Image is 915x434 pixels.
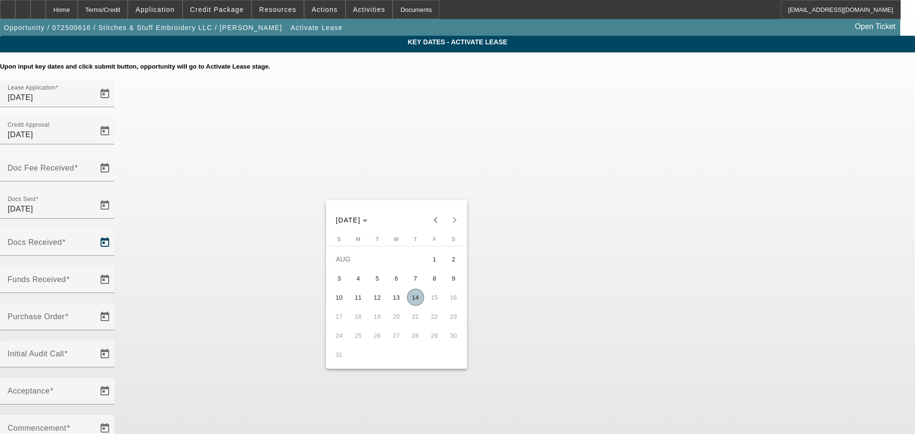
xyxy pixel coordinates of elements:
[368,326,387,345] button: August 26, 2025
[368,307,387,326] button: August 19, 2025
[406,307,425,326] button: August 21, 2025
[445,327,462,344] span: 30
[425,288,444,307] button: August 15, 2025
[350,308,367,325] span: 18
[406,269,425,288] button: August 7, 2025
[444,269,463,288] button: August 9, 2025
[369,327,386,344] span: 26
[452,236,455,242] span: S
[445,270,462,287] span: 9
[388,289,405,306] span: 13
[349,288,368,307] button: August 11, 2025
[331,308,348,325] span: 17
[426,211,445,230] button: Previous month
[330,345,349,364] button: August 31, 2025
[368,288,387,307] button: August 12, 2025
[426,289,443,306] span: 15
[331,327,348,344] span: 24
[426,327,443,344] span: 29
[387,269,406,288] button: August 6, 2025
[331,346,348,363] span: 31
[387,326,406,345] button: August 27, 2025
[426,251,443,268] span: 1
[425,250,444,269] button: August 1, 2025
[414,236,417,242] span: T
[330,307,349,326] button: August 17, 2025
[349,269,368,288] button: August 4, 2025
[369,270,386,287] span: 5
[330,326,349,345] button: August 24, 2025
[388,308,405,325] span: 20
[387,307,406,326] button: August 20, 2025
[445,251,462,268] span: 2
[337,236,341,242] span: S
[407,289,424,306] span: 14
[407,308,424,325] span: 21
[388,327,405,344] span: 27
[332,212,372,229] button: Choose month and year
[369,289,386,306] span: 12
[406,326,425,345] button: August 28, 2025
[331,270,348,287] span: 3
[445,308,462,325] span: 23
[425,269,444,288] button: August 8, 2025
[445,289,462,306] span: 16
[433,236,436,242] span: F
[444,250,463,269] button: August 2, 2025
[330,288,349,307] button: August 10, 2025
[349,307,368,326] button: August 18, 2025
[350,327,367,344] span: 25
[444,288,463,307] button: August 16, 2025
[444,326,463,345] button: August 30, 2025
[336,216,361,224] span: [DATE]
[426,308,443,325] span: 22
[356,236,360,242] span: M
[350,289,367,306] span: 11
[330,269,349,288] button: August 3, 2025
[368,269,387,288] button: August 5, 2025
[369,308,386,325] span: 19
[406,288,425,307] button: August 14, 2025
[407,327,424,344] span: 28
[349,326,368,345] button: August 25, 2025
[444,307,463,326] button: August 23, 2025
[407,270,424,287] span: 7
[425,326,444,345] button: August 29, 2025
[425,307,444,326] button: August 22, 2025
[387,288,406,307] button: August 13, 2025
[394,236,398,242] span: W
[376,236,379,242] span: T
[330,250,425,269] td: AUG
[426,270,443,287] span: 8
[331,289,348,306] span: 10
[388,270,405,287] span: 6
[350,270,367,287] span: 4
